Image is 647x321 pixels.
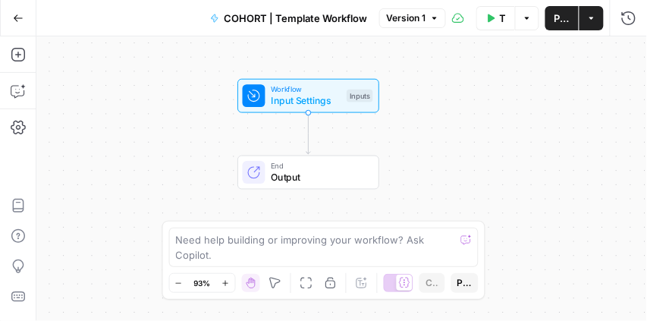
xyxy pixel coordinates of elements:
button: COHORT | Template Workflow [201,6,376,30]
button: Test Data [476,6,515,30]
div: WorkflowInput SettingsInputs [199,79,419,113]
span: Input Settings [271,93,341,108]
span: 93% [193,277,210,289]
span: End [271,160,367,172]
g: Edge from start to end [306,112,311,153]
span: Test Data [500,11,506,26]
button: Publish [545,6,579,30]
div: Inputs [347,90,373,102]
span: Publish [554,11,570,26]
span: Workflow [271,83,341,95]
span: Paste [457,276,472,290]
span: Version 1 [386,11,426,25]
span: Copy [426,276,438,290]
button: Version 1 [379,8,446,28]
button: Paste [451,273,478,293]
span: COHORT | Template Workflow [224,11,367,26]
button: Copy [419,273,444,293]
div: EndOutput [199,156,419,190]
span: Output [271,170,367,184]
